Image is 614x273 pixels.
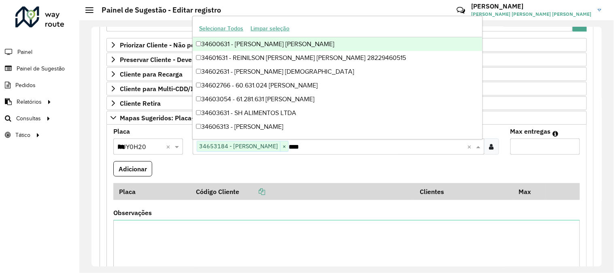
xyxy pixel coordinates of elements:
span: Clear all [467,142,474,151]
h3: [PERSON_NAME] [472,2,592,10]
button: Selecionar Todos [195,22,247,35]
div: 34603631 - SH ALIMENTOS LTDA [193,106,482,120]
a: Cliente para Multi-CDD/Internalização [106,82,587,96]
label: Placa [113,126,130,136]
span: Tático [15,131,30,139]
h2: Painel de Sugestão - Editar registro [93,6,221,15]
div: 34600631 - [PERSON_NAME] [PERSON_NAME] [193,37,482,51]
span: Priorizar Cliente - Não podem ficar no buffer [120,42,252,48]
div: 34603054 - 61.281.631 [PERSON_NAME] [193,92,482,106]
button: Limpar seleção [247,22,293,35]
span: Mapas Sugeridos: Placa-Cliente [120,115,215,121]
div: 34602631 - [PERSON_NAME] [DEMOGRAPHIC_DATA] [193,65,482,79]
span: × [280,142,288,151]
span: Clear all [166,142,173,151]
span: Preservar Cliente - Devem ficar no buffer, não roteirizar [120,56,285,63]
a: Mapas Sugeridos: Placa-Cliente [106,111,587,125]
span: Consultas [16,114,41,123]
div: 34606314 - [PERSON_NAME][GEOGRAPHIC_DATA][PERSON_NAME] [193,134,482,147]
span: Cliente para Multi-CDD/Internalização [120,85,234,92]
th: Código Cliente [191,183,414,200]
th: Max [513,183,546,200]
div: 34601631 - REINILSON [PERSON_NAME] [PERSON_NAME] 28229460515 [193,51,482,65]
span: Cliente para Recarga [120,71,183,77]
span: Relatórios [17,98,42,106]
div: 34606313 - [PERSON_NAME] [193,120,482,134]
em: Máximo de clientes que serão colocados na mesma rota com os clientes informados [553,130,559,137]
a: Cliente para Recarga [106,67,587,81]
a: Preservar Cliente - Devem ficar no buffer, não roteirizar [106,53,587,66]
a: Copiar [240,188,266,196]
span: Pedidos [15,81,36,90]
a: Contato Rápido [452,2,470,19]
label: Observações [113,208,152,218]
a: Cliente Retira [106,96,587,110]
th: Placa [113,183,191,200]
span: [PERSON_NAME] [PERSON_NAME] [PERSON_NAME] [472,11,592,18]
span: Painel [17,48,32,56]
span: Cliente Retira [120,100,161,107]
span: 34653184 - [PERSON_NAME] [197,141,280,151]
button: Adicionar [113,161,152,177]
span: Painel de Sugestão [17,64,65,73]
th: Clientes [414,183,513,200]
label: Max entregas [510,126,551,136]
a: Priorizar Cliente - Não podem ficar no buffer [106,38,587,52]
div: 34602766 - 60.631.024 [PERSON_NAME] [193,79,482,92]
ng-dropdown-panel: Options list [192,16,482,139]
